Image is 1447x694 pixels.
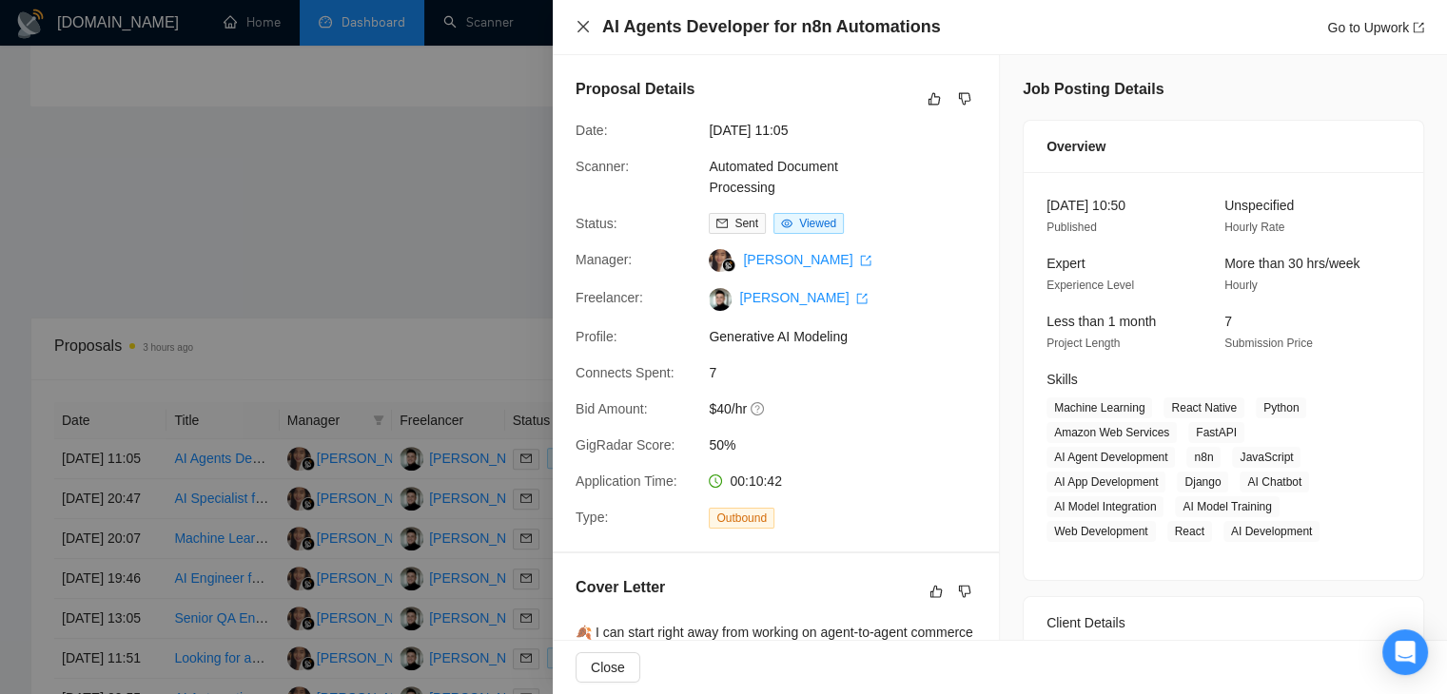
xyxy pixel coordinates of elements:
span: Bid Amount: [576,401,648,416]
span: Hourly Rate [1224,221,1284,234]
span: Freelancer: [576,290,643,305]
span: export [860,255,871,266]
span: Outbound [709,508,774,529]
span: Less than 1 month [1046,314,1156,329]
button: like [925,580,948,603]
img: c1h3_ABWfiZ8vSSYqO92aZhenu0wkEgYXoMpnFHMNc9Tj5AhixlC0nlfvG6Vgja2xj [709,288,732,311]
span: More than 30 hrs/week [1224,256,1359,271]
span: Python [1256,397,1306,418]
h4: AI Agents Developer for n8n Automations [602,15,941,39]
a: [PERSON_NAME] export [743,252,871,267]
span: Scanner: [576,159,629,174]
span: dislike [958,584,971,599]
span: like [928,91,941,106]
span: Status: [576,216,617,231]
span: mail [716,218,728,229]
span: Type: [576,510,608,525]
span: Connects Spent: [576,365,675,380]
span: Viewed [799,217,836,230]
span: React Native [1163,397,1244,418]
span: Close [591,657,625,678]
button: like [923,87,946,110]
span: AI Chatbot [1240,472,1309,492]
span: Submission Price [1224,337,1313,350]
span: eye [781,218,792,229]
span: 00:10:42 [730,473,782,489]
span: export [856,293,868,304]
div: Open Intercom Messenger [1382,629,1428,675]
span: FastAPI [1188,422,1244,443]
span: like [929,584,943,599]
span: JavaScript [1232,447,1300,468]
button: dislike [953,580,976,603]
span: React [1167,521,1212,542]
span: Profile: [576,329,617,344]
span: Date: [576,123,607,138]
span: Unspecified [1224,198,1294,213]
button: Close [576,652,640,683]
span: 7 [1224,314,1232,329]
span: AI Model Integration [1046,496,1163,517]
span: Generative AI Modeling [709,326,994,347]
span: Django [1177,472,1228,492]
a: [PERSON_NAME] export [739,290,868,305]
span: dislike [958,91,971,106]
span: [DATE] 10:50 [1046,198,1125,213]
span: Application Time: [576,473,677,489]
span: GigRadar Score: [576,437,675,453]
span: Expert [1046,256,1085,271]
span: 7 [709,362,994,383]
span: $40/hr [709,398,994,419]
span: Machine Learning [1046,397,1152,418]
span: Amazon Web Services [1046,422,1177,443]
span: n8n [1186,447,1221,468]
h5: Job Posting Details [1023,78,1163,101]
a: Go to Upworkexport [1327,20,1424,35]
span: export [1413,22,1424,33]
span: Web Development [1046,521,1156,542]
span: AI Development [1223,521,1320,542]
span: Experience Level [1046,279,1134,292]
span: Sent [734,217,758,230]
h5: Cover Letter [576,576,665,599]
button: dislike [953,87,976,110]
span: AI Model Training [1175,496,1279,517]
span: Overview [1046,136,1105,157]
span: Project Length [1046,337,1120,350]
span: 50% [709,434,994,455]
span: Hourly [1224,279,1258,292]
a: Automated Document Processing [709,159,837,195]
span: question-circle [751,401,766,416]
span: AI Agent Development [1046,447,1175,468]
span: AI App Development [1046,472,1165,492]
div: Client Details [1046,597,1400,648]
span: Manager: [576,252,632,267]
h5: Proposal Details [576,78,694,101]
button: Close [576,19,591,35]
img: gigradar-bm.png [722,259,735,272]
span: clock-circle [709,474,722,488]
span: close [576,19,591,34]
span: Skills [1046,372,1078,387]
span: Published [1046,221,1097,234]
span: [DATE] 11:05 [709,120,994,141]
